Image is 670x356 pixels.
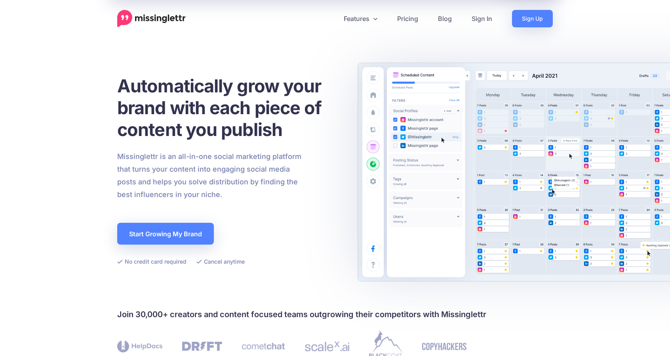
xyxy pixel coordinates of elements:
h4: Join 30,000+ creators and content focused teams outgrowing their competitors with Missinglettr [117,308,553,321]
a: Sign In [462,10,502,27]
li: Cancel anytime [196,256,245,266]
a: Blog [428,10,462,27]
li: No credit card required [117,256,187,266]
p: Missinglettr is an all-in-one social marketing platform that turns your content into engaging soc... [117,150,302,201]
a: Sign Up [512,10,553,27]
h1: Automatically grow your brand with each piece of content you publish [117,75,341,140]
a: Features [334,10,387,27]
a: Start Growing My Brand [117,223,214,245]
a: Home [117,10,186,27]
a: Pricing [387,10,428,27]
